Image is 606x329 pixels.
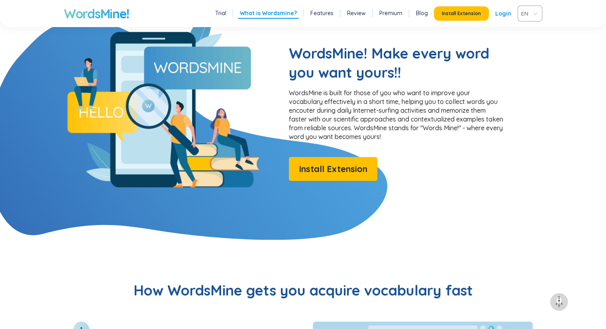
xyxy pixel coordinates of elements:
[64,6,129,22] a: WordsMine!
[64,281,542,300] h2: How WordsMine gets you acquire vocabulary fast
[67,8,260,187] img: What's WordsMine!
[289,44,504,82] h2: WordsMine! Make every word you want yours!!
[416,9,428,17] a: Blog
[495,6,511,21] a: Login
[240,9,297,17] a: What is Wordsmine?
[553,296,565,308] img: to top
[379,9,402,17] a: Premium
[289,88,504,141] p: WordsMine is built for those of you who want to improve your vocabulary effectively in a short ti...
[521,8,535,20] span: VIE
[215,9,226,17] a: Trial
[310,9,333,17] a: Features
[442,10,481,17] span: Install Extension
[299,162,367,176] span: Install Extension
[289,157,377,181] button: Install Extension
[434,6,489,21] button: Install Extension
[347,9,366,17] a: Review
